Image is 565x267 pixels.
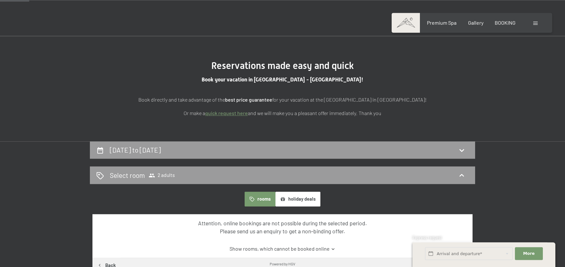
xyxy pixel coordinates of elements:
[245,192,275,206] button: rooms
[122,109,443,117] p: Or make a and we will make you a pleasant offer immediately. Thank you
[515,247,543,260] button: More
[205,110,248,116] a: quick request here
[523,251,535,256] span: More
[427,20,456,26] a: Premium Spa
[110,146,161,154] h2: [DATE] to [DATE]
[110,171,145,180] h2: Select room
[104,219,461,235] div: Attention, online bookings are not possible during the selected period. Please send us an enquiry...
[202,76,363,83] span: Book your vacation in [GEOGRAPHIC_DATA] - [GEOGRAPHIC_DATA]!
[211,60,354,71] span: Reservations made easy and quick
[149,172,175,179] span: 2 adults
[413,235,442,240] span: Express request
[270,261,295,266] div: Powered by HGV
[104,245,461,252] a: Show rooms, which cannot be booked online
[275,192,320,206] button: holiday deals
[468,20,483,26] a: Gallery
[495,20,516,26] a: BOOKING
[225,96,272,103] strong: best price guarantee
[122,96,443,104] p: Book directly and take advantage of the for your vacation at the [GEOGRAPHIC_DATA] in [GEOGRAPHIC...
